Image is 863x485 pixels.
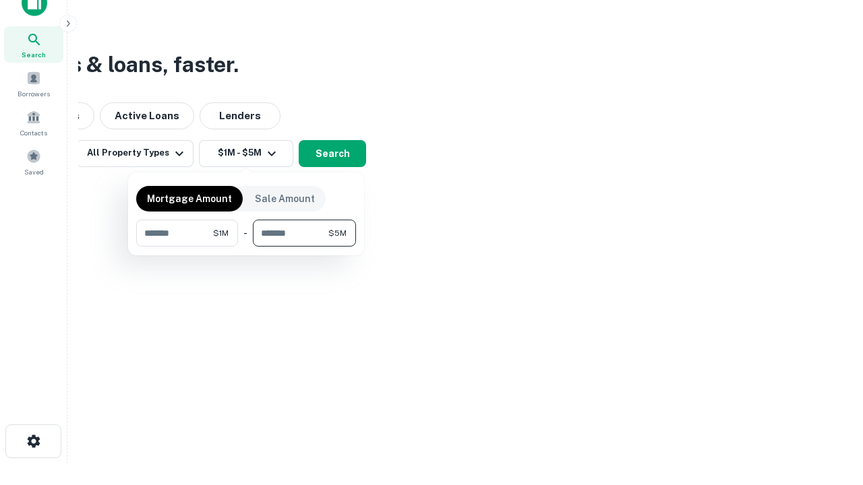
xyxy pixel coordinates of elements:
[243,220,247,247] div: -
[328,227,347,239] span: $5M
[213,227,229,239] span: $1M
[147,191,232,206] p: Mortgage Amount
[255,191,315,206] p: Sale Amount
[796,377,863,442] iframe: Chat Widget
